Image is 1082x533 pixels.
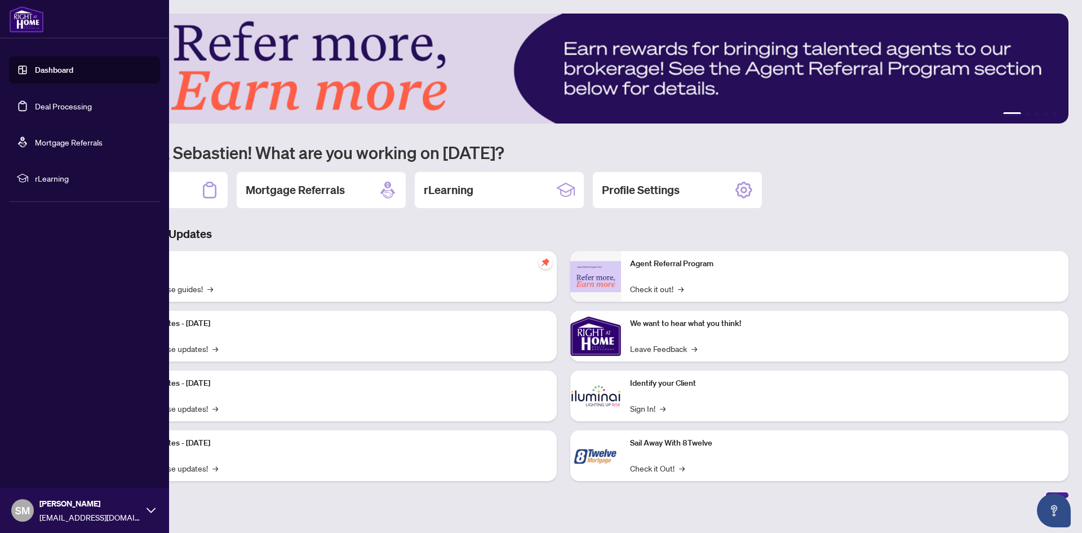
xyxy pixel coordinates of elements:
img: logo [9,6,44,33]
a: Mortgage Referrals [35,137,103,147]
span: → [212,342,218,355]
p: We want to hear what you think! [630,318,1059,330]
p: Platform Updates - [DATE] [118,318,548,330]
a: Dashboard [35,65,73,75]
p: Identify your Client [630,377,1059,390]
h2: Profile Settings [602,182,680,198]
a: Deal Processing [35,101,92,111]
p: Sail Away With 8Twelve [630,437,1059,450]
p: Agent Referral Program [630,258,1059,270]
h1: Welcome back Sebastien! What are you working on [DATE]? [59,142,1068,163]
a: Sign In!→ [630,402,666,415]
span: → [678,283,684,295]
h3: Brokerage & Industry Updates [59,226,1068,242]
span: [EMAIL_ADDRESS][DOMAIN_NAME] [39,511,141,523]
span: → [207,283,213,295]
button: 5 [1053,112,1057,117]
img: Sail Away With 8Twelve [570,430,621,481]
span: → [212,402,218,415]
img: Agent Referral Program [570,261,621,292]
span: [PERSON_NAME] [39,497,141,510]
a: Check it Out!→ [630,462,685,474]
img: We want to hear what you think! [570,311,621,362]
a: Check it out!→ [630,283,684,295]
a: Leave Feedback→ [630,342,697,355]
button: Open asap [1037,494,1071,527]
button: 4 [1044,112,1048,117]
img: Identify your Client [570,371,621,421]
span: SM [15,503,30,518]
span: rLearning [35,172,152,184]
h2: Mortgage Referrals [246,182,345,198]
span: → [212,462,218,474]
p: Platform Updates - [DATE] [118,377,548,390]
span: → [660,402,666,415]
img: Slide 0 [59,14,1068,124]
button: 2 [1026,112,1030,117]
button: 3 [1035,112,1039,117]
span: → [691,342,697,355]
h2: rLearning [424,182,473,198]
button: 1 [1003,112,1021,117]
span: pushpin [539,256,552,269]
span: → [679,462,685,474]
p: Self-Help [118,258,548,270]
p: Platform Updates - [DATE] [118,437,548,450]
